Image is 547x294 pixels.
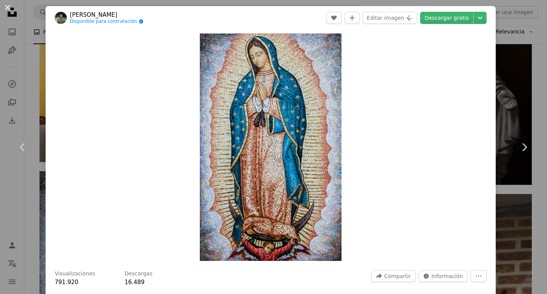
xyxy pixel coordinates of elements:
[70,19,144,25] a: Disponible para contratación
[70,11,144,19] a: [PERSON_NAME]
[363,12,417,24] button: Editar imagen
[55,279,78,286] span: 791.920
[420,12,473,24] a: Descargar gratis
[384,270,411,282] span: Compartir
[326,12,341,24] button: Me gusta
[474,12,487,24] button: Elegir el tamaño de descarga
[200,33,341,261] img: Un mosaico de la Virgen María de Guadalupe
[419,270,468,282] button: Estadísticas sobre esta imagen
[55,270,95,278] h3: Visualizaciones
[432,270,463,282] span: Información
[345,12,360,24] button: Añade a la colección
[125,270,152,278] h3: Descargas
[200,33,341,261] button: Ampliar en esta imagen
[501,111,547,184] a: Siguiente
[55,12,67,24] img: Ve al perfil de Grant Whitty
[125,279,145,286] span: 16.489
[471,270,487,282] button: Más acciones
[371,270,415,282] button: Compartir esta imagen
